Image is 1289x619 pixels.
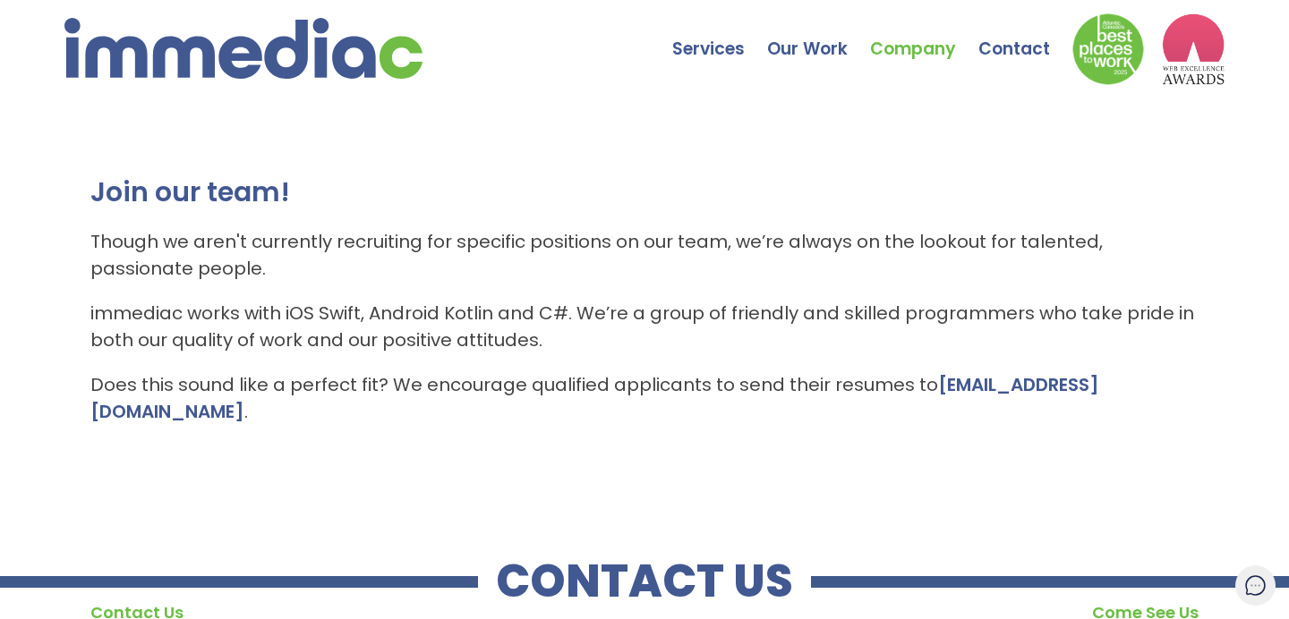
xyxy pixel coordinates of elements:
a: Contact [978,4,1072,67]
img: immediac [64,18,423,79]
p: Though we aren't currently recruiting for specific positions on our team, we’re always on the loo... [90,228,1199,282]
a: Our Work [767,4,870,67]
a: Services [672,4,767,67]
p: Does this sound like a perfect fit? We encourage qualified applicants to send their resumes to . [90,371,1199,425]
p: immediac works with iOS Swift, Android Kotlin and C#. We’re a group of friendly and skilled progr... [90,300,1199,353]
h2: Join our team! [90,174,1199,210]
h2: CONTACT US [478,564,811,599]
img: Down [1072,13,1144,85]
a: Company [870,4,978,67]
img: logo2_wea_nobg.webp [1162,13,1225,85]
